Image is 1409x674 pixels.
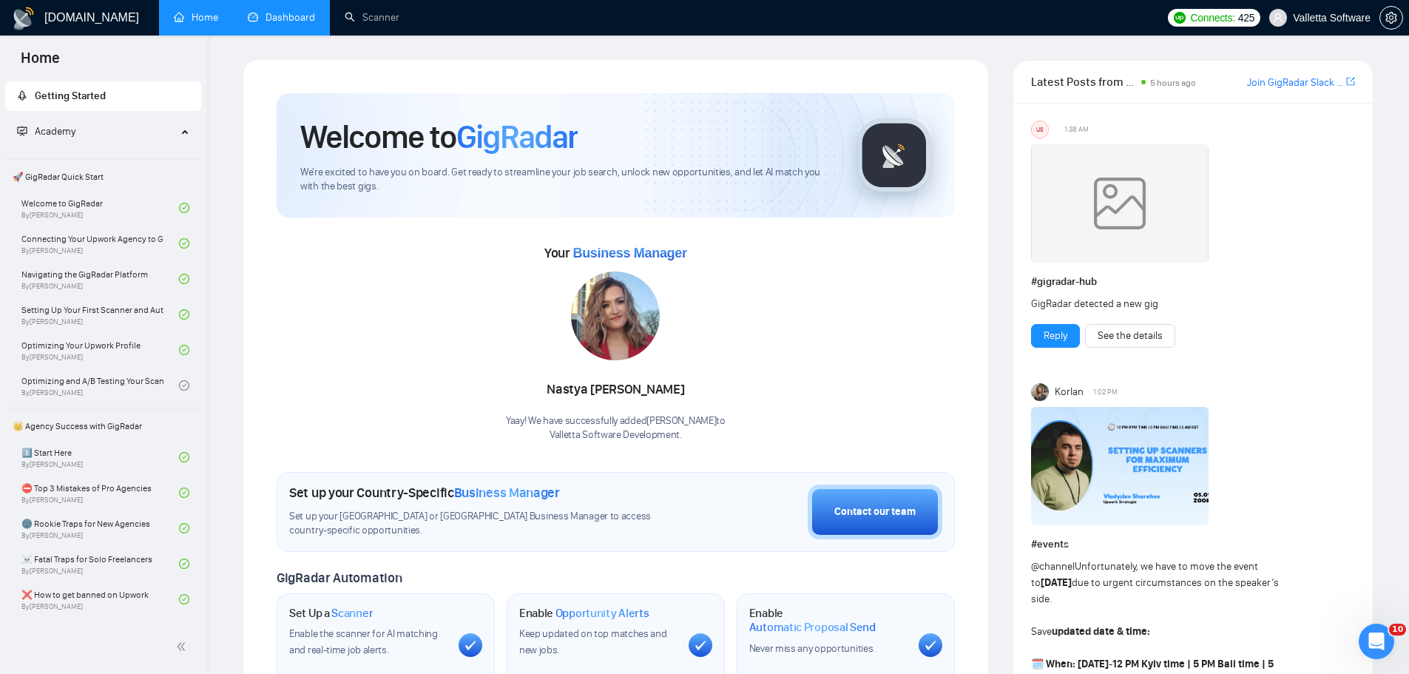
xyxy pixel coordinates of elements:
[1031,383,1049,401] img: Korlan
[456,117,578,157] span: GigRadar
[289,510,681,538] span: Set up your [GEOGRAPHIC_DATA] or [GEOGRAPHIC_DATA] Business Manager to access country-specific op...
[857,118,931,192] img: gigradar-logo.png
[21,227,179,260] a: Connecting Your Upwork Agency to GigRadarBy[PERSON_NAME]
[7,411,200,441] span: 👑 Agency Success with GigRadar
[749,606,907,635] h1: Enable
[519,606,649,621] h1: Enable
[179,274,189,284] span: check-circle
[1055,384,1084,400] span: Korlan
[1346,75,1355,89] a: export
[1031,324,1080,348] button: Reply
[506,428,726,442] p: Valletta Software Development .
[506,414,726,442] div: Yaay! We have successfully added [PERSON_NAME] to
[1150,78,1196,88] span: 5 hours ago
[21,441,179,474] a: 1️⃣ Start HereBy[PERSON_NAME]
[179,238,189,249] span: check-circle
[179,559,189,569] span: check-circle
[1247,75,1343,91] a: Join GigRadar Slack Community
[506,377,726,402] div: Nastya [PERSON_NAME]
[21,476,179,509] a: ⛔ Top 3 Mistakes of Pro AgenciesBy[PERSON_NAME]
[1032,121,1048,138] div: US
[1031,296,1291,312] div: GigRadar detected a new gig
[289,606,373,621] h1: Set Up a
[1174,12,1186,24] img: upwork-logo.png
[808,485,942,539] button: Contact our team
[1379,12,1403,24] a: setting
[5,81,201,111] li: Getting Started
[17,125,75,138] span: Academy
[1085,324,1175,348] button: See the details
[300,117,578,157] h1: Welcome to
[300,166,834,194] span: We're excited to have you on board. Get ready to streamline your job search, unlock new opportuni...
[1044,328,1067,344] a: Reply
[1359,624,1394,659] iframe: Intercom live chat
[21,263,179,295] a: Navigating the GigRadar PlatformBy[PERSON_NAME]
[1031,407,1209,525] img: F09DQRWLC0N-Event%20with%20Vlad%20Sharahov.png
[179,345,189,355] span: check-circle
[1031,274,1355,290] h1: # gigradar-hub
[35,90,106,102] span: Getting Started
[454,485,560,501] span: Business Manager
[1190,10,1234,26] span: Connects:
[1098,328,1163,344] a: See the details
[1031,144,1209,263] img: weqQh+iSagEgQAAAABJRU5ErkJggg==
[331,606,373,621] span: Scanner
[544,245,687,261] span: Your
[834,504,916,520] div: Contact our team
[1346,75,1355,87] span: export
[1031,658,1044,670] span: 🗓️
[1389,624,1406,636] span: 10
[174,11,218,24] a: homeHome
[1064,123,1089,136] span: 1:38 AM
[9,47,72,78] span: Home
[179,488,189,498] span: check-circle
[1238,10,1254,26] span: 425
[1093,385,1118,399] span: 1:02 PM
[1379,6,1403,30] button: setting
[1031,536,1355,553] h1: # events
[179,594,189,604] span: check-circle
[571,272,660,360] img: 1686180585495-117.jpg
[1041,576,1072,589] strong: [DATE]
[248,11,315,24] a: dashboardDashboard
[176,639,191,654] span: double-left
[35,125,75,138] span: Academy
[519,627,667,656] span: Keep updated on top matches and new jobs.
[1052,625,1150,638] strong: updated date & time:
[1031,560,1075,573] span: @channel
[7,162,200,192] span: 🚀 GigRadar Quick Start
[17,90,27,101] span: rocket
[1380,12,1402,24] span: setting
[179,523,189,533] span: check-circle
[1046,658,1075,670] strong: When:
[21,334,179,366] a: Optimizing Your Upwork ProfileBy[PERSON_NAME]
[289,627,438,656] span: Enable the scanner for AI matching and real-time job alerts.
[179,309,189,320] span: check-circle
[289,485,560,501] h1: Set up your Country-Specific
[572,246,686,260] span: Business Manager
[21,192,179,224] a: Welcome to GigRadarBy[PERSON_NAME]
[345,11,399,24] a: searchScanner
[749,642,875,655] span: Never miss any opportunities.
[17,126,27,136] span: fund-projection-screen
[21,547,179,580] a: ☠️ Fatal Traps for Solo FreelancersBy[PERSON_NAME]
[21,512,179,545] a: 🌚 Rookie Traps for New AgenciesBy[PERSON_NAME]
[21,298,179,331] a: Setting Up Your First Scanner and Auto-BidderBy[PERSON_NAME]
[1078,658,1109,670] strong: [DATE]
[179,203,189,213] span: check-circle
[179,452,189,462] span: check-circle
[749,620,876,635] span: Automatic Proposal Send
[1273,13,1283,23] span: user
[277,570,402,586] span: GigRadar Automation
[21,583,179,616] a: ❌ How to get banned on UpworkBy[PERSON_NAME]
[21,369,179,402] a: Optimizing and A/B Testing Your Scanner for Better ResultsBy[PERSON_NAME]
[12,7,36,30] img: logo
[555,606,649,621] span: Opportunity Alerts
[179,380,189,391] span: check-circle
[1031,73,1137,91] span: Latest Posts from the GigRadar Community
